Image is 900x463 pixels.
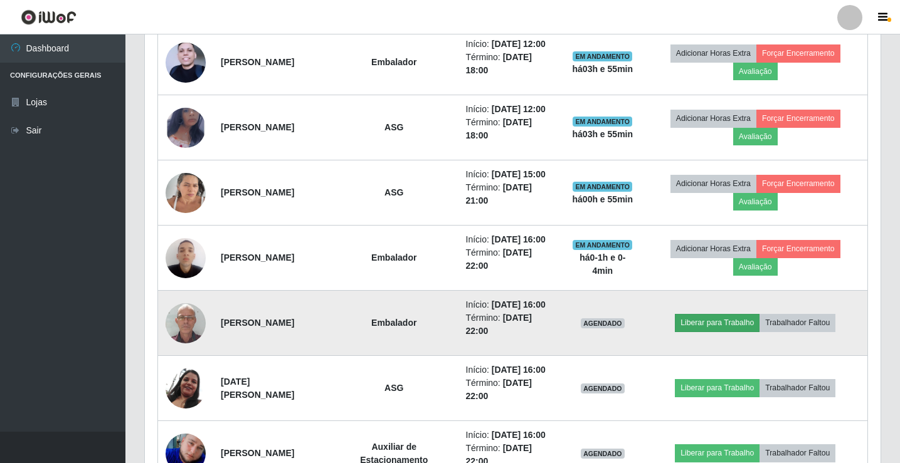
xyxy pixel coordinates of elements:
li: Início: [466,103,555,116]
button: Avaliação [733,128,778,145]
li: Início: [466,429,555,442]
strong: Embalador [371,57,416,67]
li: Término: [466,377,555,403]
button: Liberar para Trabalho [675,379,760,397]
time: [DATE] 16:00 [492,365,546,375]
button: Liberar para Trabalho [675,314,760,331]
strong: ASG [384,122,403,132]
li: Início: [466,168,555,181]
li: Término: [466,181,555,207]
button: Forçar Encerramento [756,44,840,62]
button: Avaliação [733,63,778,80]
button: Trabalhador Faltou [760,379,835,397]
strong: [PERSON_NAME] [221,122,294,132]
li: Início: [466,38,555,51]
button: Forçar Encerramento [756,240,840,258]
button: Adicionar Horas Extra [670,110,756,127]
time: [DATE] 16:00 [492,234,546,244]
span: EM ANDAMENTO [573,117,632,127]
button: Avaliação [733,193,778,211]
button: Adicionar Horas Extra [670,44,756,62]
time: [DATE] 12:00 [492,39,546,49]
img: 1741963068390.jpeg [166,166,206,219]
button: Trabalhador Faltou [760,444,835,462]
span: EM ANDAMENTO [573,182,632,192]
strong: há 03 h e 55 min [573,129,633,139]
time: [DATE] 12:00 [492,104,546,114]
img: 1701349754449.jpeg [166,231,206,284]
li: Início: [466,363,555,377]
strong: [PERSON_NAME] [221,252,294,263]
img: 1689337855569.jpeg [166,368,206,408]
strong: [PERSON_NAME] [221,318,294,328]
li: Término: [466,51,555,77]
li: Término: [466,116,555,142]
time: [DATE] 15:00 [492,169,546,179]
strong: [PERSON_NAME] [221,187,294,197]
button: Avaliação [733,258,778,276]
li: Início: [466,298,555,311]
img: 1748046228717.jpeg [166,95,206,160]
time: [DATE] 16:00 [492,299,546,310]
strong: [DATE][PERSON_NAME] [221,377,294,400]
strong: ASG [384,187,403,197]
span: EM ANDAMENTO [573,240,632,250]
span: AGENDADO [581,318,625,328]
button: Liberar para Trabalho [675,444,760,462]
li: Término: [466,311,555,338]
span: EM ANDAMENTO [573,51,632,61]
strong: [PERSON_NAME] [221,57,294,67]
span: AGENDADO [581,449,625,459]
img: 1706546677123.jpeg [166,36,206,89]
img: CoreUI Logo [21,9,77,25]
strong: [PERSON_NAME] [221,448,294,458]
button: Forçar Encerramento [756,110,840,127]
strong: ASG [384,383,403,393]
strong: há 03 h e 55 min [573,64,633,74]
button: Adicionar Horas Extra [670,240,756,258]
button: Forçar Encerramento [756,175,840,192]
li: Início: [466,233,555,246]
span: AGENDADO [581,383,625,393]
strong: há 00 h e 55 min [573,194,633,204]
strong: há 0-1 h e 0-4 min [580,252,625,276]
strong: Embalador [371,252,416,263]
li: Término: [466,246,555,273]
strong: Embalador [371,318,416,328]
button: Trabalhador Faltou [760,314,835,331]
time: [DATE] 16:00 [492,430,546,440]
button: Adicionar Horas Extra [670,175,756,192]
img: 1744124965396.jpeg [166,296,206,350]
